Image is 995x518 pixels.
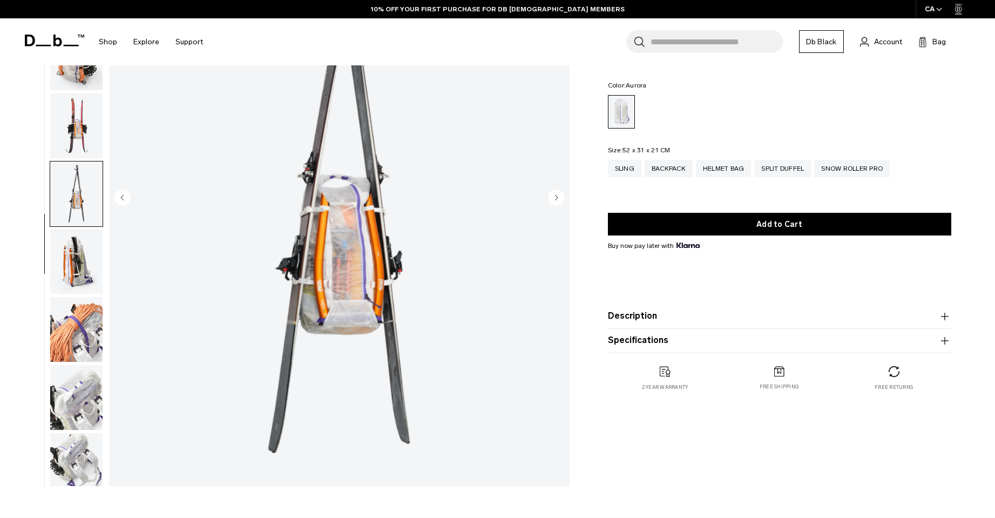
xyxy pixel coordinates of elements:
[99,23,117,61] a: Shop
[608,82,647,89] legend: Color:
[608,310,951,323] button: Description
[50,297,103,362] img: Weigh_Lighter_Backpack_25L_11.png
[642,384,688,391] p: 2 year warranty
[50,433,103,498] img: Weigh_Lighter_Backpack_25L_13.png
[608,213,951,236] button: Add to Cart
[875,384,913,391] p: Free returns
[133,23,159,61] a: Explore
[814,160,890,177] a: Snow Roller Pro
[608,95,635,129] a: Aurora
[874,36,902,48] span: Account
[622,146,671,154] span: 52 x 31 x 21 CM
[50,162,103,226] img: Weigh_Lighter_Backpack_25L_9.png
[608,160,641,177] a: Sling
[608,241,700,251] span: Buy now pay later with
[608,147,671,153] legend: Size:
[626,82,647,89] span: Aurora
[932,36,946,48] span: Bag
[50,229,103,295] button: Weigh_Lighter_Backpack_25L_10.png
[50,161,103,227] button: Weigh_Lighter_Backpack_25L_9.png
[50,93,103,159] button: Weigh_Lighter_Backpack_25L_8.png
[50,230,103,294] img: Weigh_Lighter_Backpack_25L_10.png
[860,35,902,48] a: Account
[50,365,103,430] img: Weigh_Lighter_Backpack_25L_12.png
[918,35,946,48] button: Bag
[799,30,844,53] a: Db Black
[50,297,103,362] button: Weigh_Lighter_Backpack_25L_11.png
[608,334,951,347] button: Specifications
[645,160,693,177] a: Backpack
[50,365,103,430] button: Weigh_Lighter_Backpack_25L_12.png
[548,189,564,207] button: Next slide
[754,160,811,177] a: Split Duffel
[760,383,799,391] p: Free shipping
[676,243,700,248] img: {"height" => 20, "alt" => "Klarna"}
[50,93,103,158] img: Weigh_Lighter_Backpack_25L_8.png
[696,160,752,177] a: Helmet Bag
[91,18,211,65] nav: Main Navigation
[175,23,203,61] a: Support
[114,189,131,207] button: Previous slide
[371,4,625,14] a: 10% OFF YOUR FIRST PURCHASE FOR DB [DEMOGRAPHIC_DATA] MEMBERS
